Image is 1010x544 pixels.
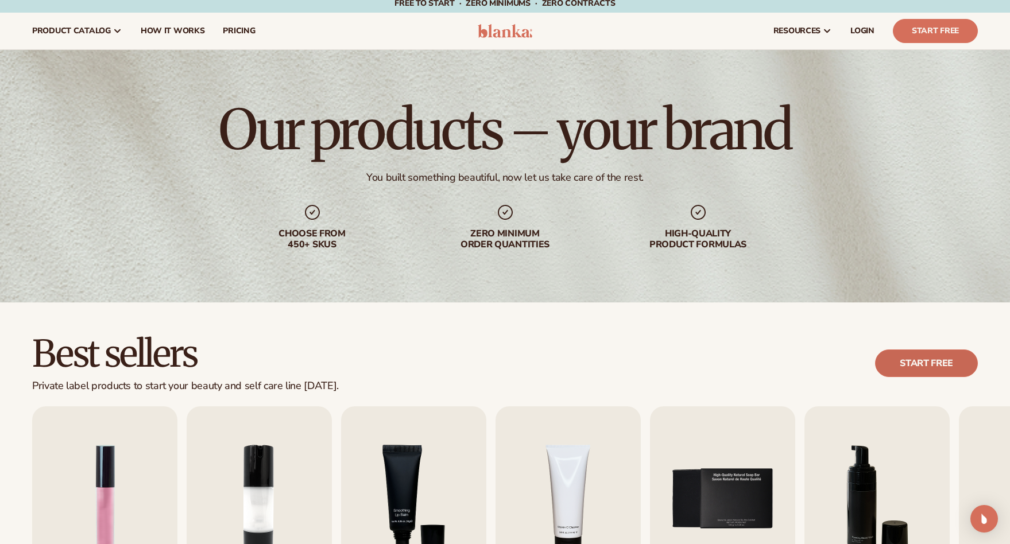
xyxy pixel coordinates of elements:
a: resources [764,13,841,49]
a: LOGIN [841,13,884,49]
img: logo [478,24,532,38]
div: Private label products to start your beauty and self care line [DATE]. [32,380,339,393]
a: Start Free [893,19,978,43]
div: Open Intercom Messenger [970,505,998,533]
a: product catalog [23,13,131,49]
span: product catalog [32,26,111,36]
h2: Best sellers [32,335,339,373]
h1: Our products – your brand [219,102,791,157]
span: How It Works [141,26,205,36]
a: How It Works [131,13,214,49]
a: pricing [214,13,264,49]
div: High-quality product formulas [625,228,772,250]
div: Zero minimum order quantities [432,228,579,250]
a: Start free [875,349,978,377]
span: resources [773,26,821,36]
div: You built something beautiful, now let us take care of the rest. [366,171,644,184]
span: pricing [223,26,255,36]
div: Choose from 450+ Skus [239,228,386,250]
span: LOGIN [850,26,874,36]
